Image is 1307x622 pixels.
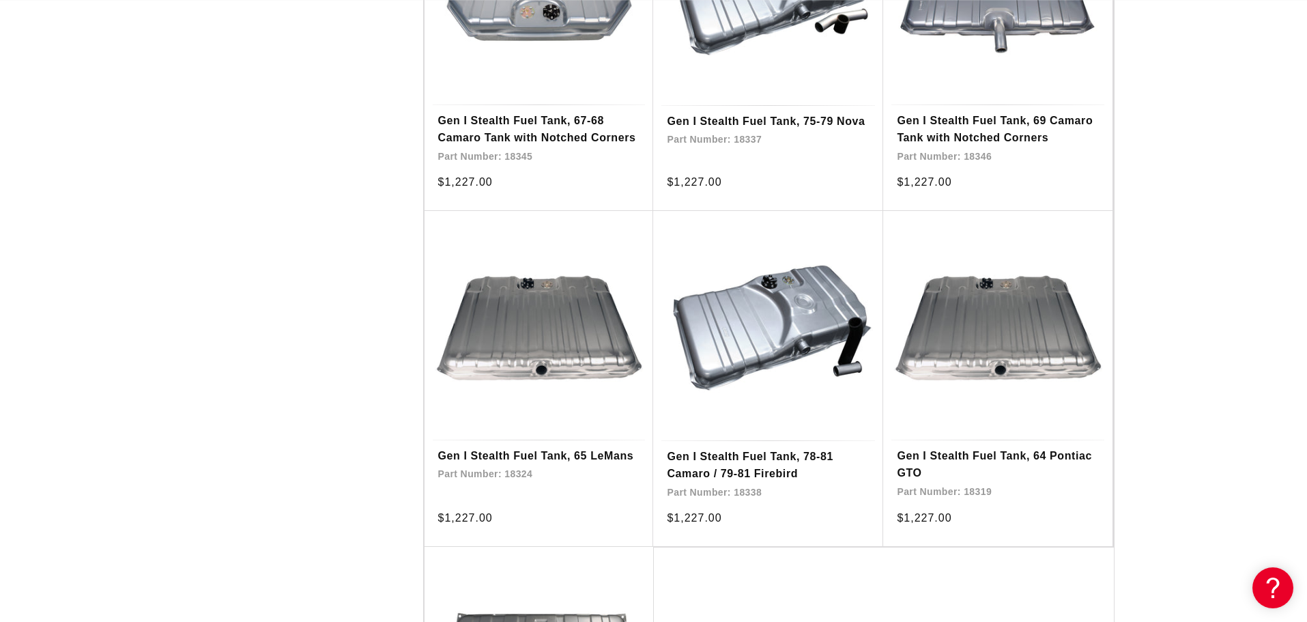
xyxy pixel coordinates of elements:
[438,447,640,465] a: Gen I Stealth Fuel Tank, 65 LeMans
[897,447,1099,482] a: Gen I Stealth Fuel Tank, 64 Pontiac GTO
[667,113,870,130] a: Gen I Stealth Fuel Tank, 75-79 Nova
[438,112,640,147] a: Gen I Stealth Fuel Tank, 67-68 Camaro Tank with Notched Corners
[897,112,1099,147] a: Gen I Stealth Fuel Tank, 69 Camaro Tank with Notched Corners
[667,448,870,483] a: Gen I Stealth Fuel Tank, 78-81 Camaro / 79-81 Firebird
